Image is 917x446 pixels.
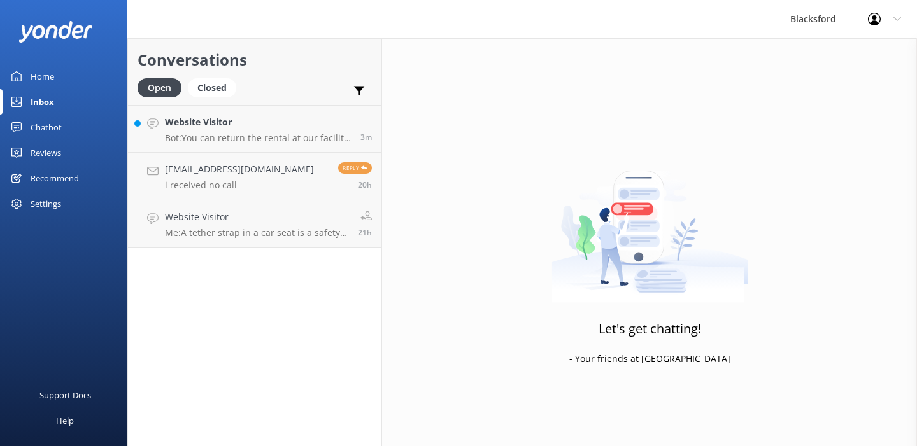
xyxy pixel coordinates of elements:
div: Settings [31,191,61,216]
img: yonder-white-logo.png [19,21,92,42]
p: i received no call [165,179,314,191]
a: Website VisitorBot:You can return the rental at our facility. We offer complimentary pick up and ... [128,105,381,153]
div: Reviews [31,140,61,165]
img: artwork of a man stealing a conversation from at giant smartphone [551,144,748,303]
div: Support Docs [39,382,91,408]
a: Closed [188,80,243,94]
p: - Your friends at [GEOGRAPHIC_DATA] [569,352,730,366]
h4: [EMAIL_ADDRESS][DOMAIN_NAME] [165,162,314,176]
h4: Website Visitor [165,115,351,129]
a: Open [138,80,188,94]
p: Bot: You can return the rental at our facility. We offer complimentary pick up and drop off at lo... [165,132,351,144]
span: 12:05pm 18-Aug-2025 (UTC -06:00) America/Chihuahua [358,227,372,238]
a: [EMAIL_ADDRESS][DOMAIN_NAME]i received no callReply20h [128,153,381,200]
div: Home [31,64,54,89]
div: Inbox [31,89,54,115]
div: Recommend [31,165,79,191]
a: Website VisitorMe:A tether strap in a car seat is a safety feature designed to reduce forward mov... [128,200,381,248]
div: Open [138,78,181,97]
h3: Let's get chatting! [599,319,701,339]
div: Chatbot [31,115,62,140]
span: 09:03am 19-Aug-2025 (UTC -06:00) America/Chihuahua [360,132,372,143]
div: Closed [188,78,236,97]
div: Help [56,408,74,433]
span: 12:30pm 18-Aug-2025 (UTC -06:00) America/Chihuahua [358,179,372,190]
p: Me: A tether strap in a car seat is a safety feature designed to reduce forward movement of a chi... [165,227,348,239]
h4: Website Visitor [165,210,348,224]
h2: Conversations [138,48,372,72]
span: Reply [338,162,372,174]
